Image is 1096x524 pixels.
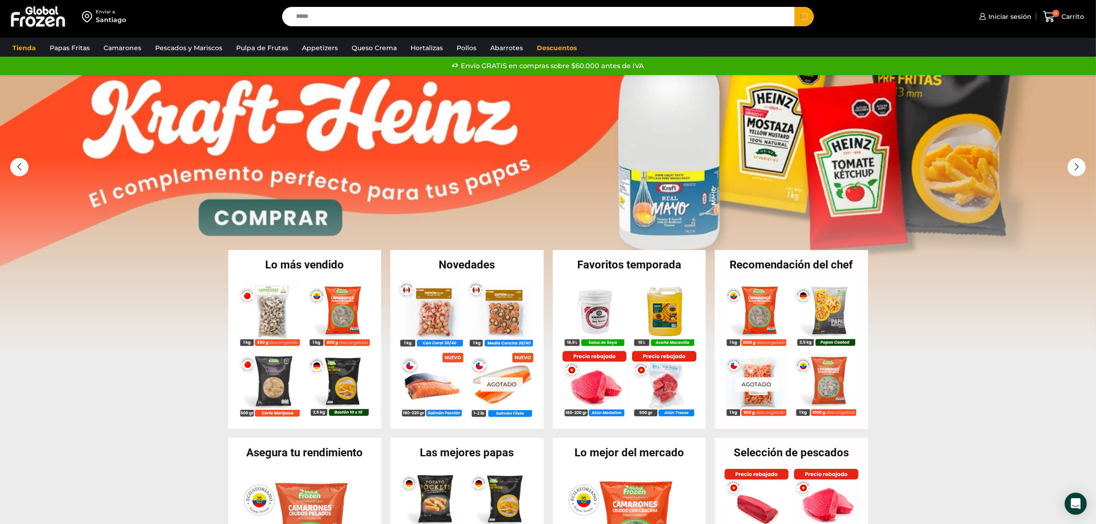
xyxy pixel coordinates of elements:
h2: Lo mejor del mercado [553,447,706,458]
div: Previous slide [10,158,29,176]
span: 0 [1052,10,1060,17]
a: Iniciar sesión [977,7,1032,26]
span: Carrito [1060,12,1084,21]
div: Open Intercom Messenger [1065,493,1087,515]
div: Enviar a [96,9,126,15]
h2: Recomendación del chef [715,259,868,270]
a: Pollos [452,39,481,57]
h2: Favoritos temporada [553,259,706,270]
div: Next slide [1067,158,1086,176]
h2: Selección de pescados [715,447,868,458]
a: Descuentos [532,39,581,57]
p: Agotado [736,378,778,392]
p: Agotado [481,378,523,392]
h2: Novedades [390,259,544,270]
a: Queso Crema [347,39,401,57]
button: Search button [794,7,814,26]
span: Iniciar sesión [986,12,1032,21]
a: Hortalizas [406,39,447,57]
img: address-field-icon.svg [82,9,96,24]
h2: Lo más vendido [228,259,382,270]
div: Santiago [96,15,126,24]
a: Pulpa de Frutas [232,39,293,57]
a: 0 Carrito [1041,6,1087,28]
h2: Asegura tu rendimiento [228,447,382,458]
h2: Las mejores papas [390,447,544,458]
a: Pescados y Mariscos [151,39,227,57]
a: Papas Fritas [45,39,94,57]
a: Abarrotes [486,39,528,57]
a: Appetizers [297,39,342,57]
a: Camarones [99,39,146,57]
a: Tienda [8,39,41,57]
